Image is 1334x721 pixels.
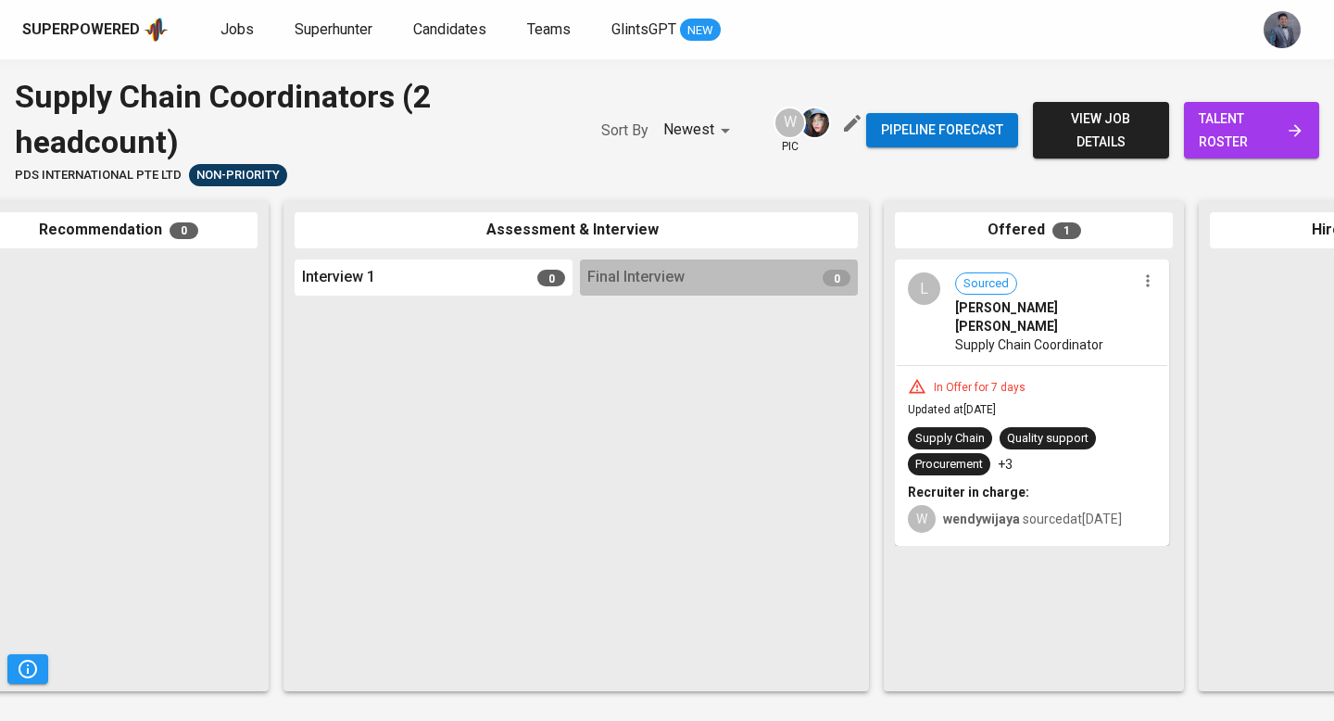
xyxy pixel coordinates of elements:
div: W [908,505,936,533]
div: Newest [663,113,736,147]
div: Supply Chain [915,430,985,448]
span: 1 [1052,222,1081,239]
span: NEW [680,21,721,40]
div: LSourced[PERSON_NAME] [PERSON_NAME]Supply Chain CoordinatorIn Offer for 7 daysUpdated at[DATE]Sup... [895,259,1169,546]
span: Updated at [DATE] [908,403,996,416]
div: Talent(s) in Pipeline’s Final Stages [189,164,287,186]
p: Sort By [601,120,648,142]
span: PDS International Pte Ltd [15,167,182,184]
img: jhon@glints.com [1264,11,1301,48]
span: sourced at [DATE] [943,512,1122,526]
div: Procurement [915,456,983,474]
span: Pipeline forecast [881,119,1003,142]
a: Superpoweredapp logo [22,16,169,44]
b: Recruiter in charge: [908,485,1029,500]
span: view job details [1048,108,1153,153]
span: Candidates [413,20,486,38]
span: 0 [170,222,198,239]
div: Offered [895,212,1173,248]
span: Jobs [220,20,254,38]
a: GlintsGPT NEW [611,19,721,42]
span: Final Interview [587,267,685,288]
div: Assessment & Interview [295,212,858,248]
div: pic [774,107,806,155]
span: Sourced [956,275,1016,293]
span: Superhunter [295,20,372,38]
span: 0 [537,270,565,286]
div: Supply Chain Coordinators (2 headcount) [15,74,564,164]
span: Interview 1 [302,267,375,288]
a: Teams [527,19,574,42]
img: app logo [144,16,169,44]
span: [PERSON_NAME] [PERSON_NAME] [955,298,1136,335]
span: GlintsGPT [611,20,676,38]
div: W [774,107,806,139]
a: Jobs [220,19,258,42]
button: Pipeline Triggers [7,654,48,684]
p: Newest [663,119,714,141]
div: Superpowered [22,19,140,41]
button: Pipeline forecast [866,113,1018,147]
div: In Offer for 7 days [926,380,1033,396]
div: L [908,272,940,305]
button: view job details [1033,102,1168,158]
span: Non-Priority [189,167,287,184]
span: talent roster [1199,108,1304,153]
span: Teams [527,20,571,38]
img: diazagista@glints.com [800,108,829,137]
a: talent roster [1184,102,1319,158]
a: Candidates [413,19,490,42]
span: 0 [823,270,850,286]
b: wendywijaya [943,512,1020,526]
div: Quality support [1007,430,1089,448]
p: +3 [998,455,1013,474]
span: Supply Chain Coordinator [955,335,1103,354]
a: Superhunter [295,19,376,42]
